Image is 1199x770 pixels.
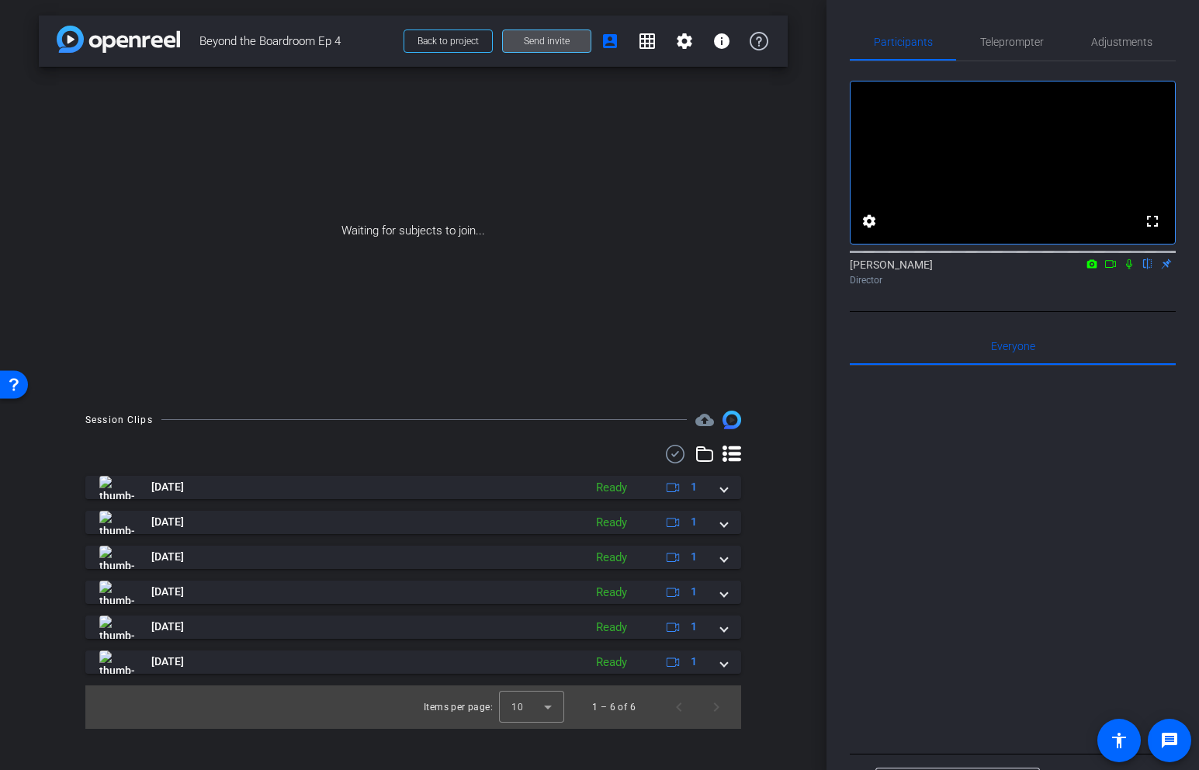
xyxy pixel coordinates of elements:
mat-icon: account_box [601,32,619,50]
span: Participants [874,36,933,47]
mat-expansion-panel-header: thumb-nail[DATE]Ready1 [85,476,741,499]
span: Send invite [524,35,570,47]
div: Ready [588,584,635,602]
div: Ready [588,619,635,636]
span: Beyond the Boardroom Ep 4 [199,26,394,57]
span: [DATE] [151,619,184,635]
span: 1 [691,619,697,635]
span: Adjustments [1091,36,1152,47]
img: thumb-nail [99,546,134,569]
img: thumb-nail [99,581,134,604]
mat-expansion-panel-header: thumb-nail[DATE]Ready1 [85,546,741,569]
img: thumb-nail [99,616,134,639]
mat-icon: settings [675,32,694,50]
mat-expansion-panel-header: thumb-nail[DATE]Ready1 [85,616,741,639]
mat-icon: accessibility [1110,731,1128,750]
mat-icon: settings [860,212,878,231]
span: [DATE] [151,479,184,495]
span: [DATE] [151,514,184,530]
mat-expansion-panel-header: thumb-nail[DATE]Ready1 [85,650,741,674]
img: thumb-nail [99,650,134,674]
mat-expansion-panel-header: thumb-nail[DATE]Ready1 [85,511,741,534]
div: Ready [588,549,635,567]
button: Back to project [404,29,493,53]
div: Ready [588,479,635,497]
img: thumb-nail [99,511,134,534]
mat-icon: message [1160,731,1179,750]
div: Ready [588,654,635,671]
div: Director [850,273,1176,287]
mat-icon: fullscreen [1143,212,1162,231]
span: Destinations for your clips [695,411,714,429]
mat-icon: grid_on [638,32,657,50]
mat-expansion-panel-header: thumb-nail[DATE]Ready1 [85,581,741,604]
mat-icon: cloud_upload [695,411,714,429]
div: [PERSON_NAME] [850,257,1176,287]
span: 1 [691,654,697,670]
span: [DATE] [151,654,184,670]
div: 1 – 6 of 6 [592,699,636,715]
button: Next page [698,688,735,726]
span: [DATE] [151,584,184,600]
button: Previous page [660,688,698,726]
span: Teleprompter [980,36,1044,47]
span: 1 [691,514,697,530]
span: Everyone [991,341,1035,352]
div: Ready [588,514,635,532]
div: Waiting for subjects to join... [39,67,788,395]
span: 1 [691,549,697,565]
div: Items per page: [424,699,493,715]
img: thumb-nail [99,476,134,499]
div: Session Clips [85,412,153,428]
mat-icon: info [712,32,731,50]
img: Session clips [723,411,741,429]
mat-icon: flip [1138,256,1157,270]
span: [DATE] [151,549,184,565]
img: app-logo [57,26,180,53]
button: Send invite [502,29,591,53]
span: 1 [691,584,697,600]
span: Back to project [418,36,479,47]
span: 1 [691,479,697,495]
